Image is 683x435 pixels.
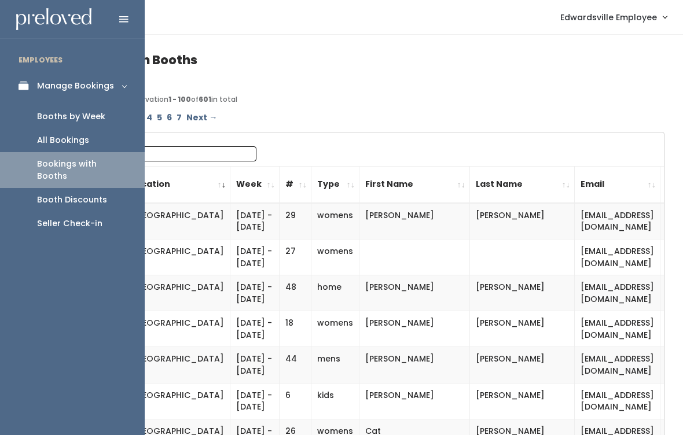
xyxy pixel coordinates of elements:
[37,110,105,123] div: Booths by Week
[59,53,664,67] h4: Bookings with Booths
[126,203,230,239] td: [GEOGRAPHIC_DATA]
[575,166,660,203] th: Email: activate to sort column ascending
[359,166,470,203] th: First Name: activate to sort column ascending
[126,166,230,203] th: Location: activate to sort column ascending
[311,347,359,383] td: mens
[280,166,311,203] th: #: activate to sort column ascending
[280,347,311,383] td: 44
[575,203,660,239] td: [EMAIL_ADDRESS][DOMAIN_NAME]
[359,383,470,419] td: [PERSON_NAME]
[311,239,359,275] td: womens
[280,275,311,311] td: 48
[311,311,359,347] td: womens
[67,146,256,161] label: Search:
[470,166,575,203] th: Last Name: activate to sort column ascending
[311,275,359,311] td: home
[359,311,470,347] td: [PERSON_NAME]
[470,311,575,347] td: [PERSON_NAME]
[575,383,660,419] td: [EMAIL_ADDRESS][DOMAIN_NAME]
[65,109,659,126] div: Pagination
[174,109,184,126] a: Page 7
[164,109,174,126] a: Page 6
[470,347,575,383] td: [PERSON_NAME]
[311,203,359,239] td: womens
[109,146,256,161] input: Search:
[230,383,280,419] td: [DATE] - [DATE]
[126,383,230,419] td: [GEOGRAPHIC_DATA]
[37,194,107,206] div: Booth Discounts
[37,217,102,230] div: Seller Check-in
[16,8,91,31] img: preloved logo
[549,5,678,30] a: Edwardsville Employee
[168,94,191,104] b: 1 - 100
[280,383,311,419] td: 6
[470,383,575,419] td: [PERSON_NAME]
[359,347,470,383] td: [PERSON_NAME]
[280,203,311,239] td: 29
[230,166,280,203] th: Week: activate to sort column ascending
[230,239,280,275] td: [DATE] - [DATE]
[280,311,311,347] td: 18
[230,203,280,239] td: [DATE] - [DATE]
[311,383,359,419] td: kids
[126,347,230,383] td: [GEOGRAPHIC_DATA]
[575,239,660,275] td: [EMAIL_ADDRESS][DOMAIN_NAME]
[359,275,470,311] td: [PERSON_NAME]
[230,311,280,347] td: [DATE] - [DATE]
[230,275,280,311] td: [DATE] - [DATE]
[37,80,114,92] div: Manage Bookings
[575,311,660,347] td: [EMAIL_ADDRESS][DOMAIN_NAME]
[126,239,230,275] td: [GEOGRAPHIC_DATA]
[575,347,660,383] td: [EMAIL_ADDRESS][DOMAIN_NAME]
[184,109,219,126] a: Next →
[144,109,155,126] a: Page 4
[37,134,89,146] div: All Bookings
[311,166,359,203] th: Type: activate to sort column ascending
[560,11,657,24] span: Edwardsville Employee
[37,158,126,182] div: Bookings with Booths
[359,203,470,239] td: [PERSON_NAME]
[199,94,211,104] b: 601
[126,311,230,347] td: [GEOGRAPHIC_DATA]
[126,275,230,311] td: [GEOGRAPHIC_DATA]
[470,275,575,311] td: [PERSON_NAME]
[575,275,660,311] td: [EMAIL_ADDRESS][DOMAIN_NAME]
[230,347,280,383] td: [DATE] - [DATE]
[65,94,659,105] div: Displaying Booth reservation of in total
[280,239,311,275] td: 27
[470,203,575,239] td: [PERSON_NAME]
[155,109,164,126] a: Page 5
